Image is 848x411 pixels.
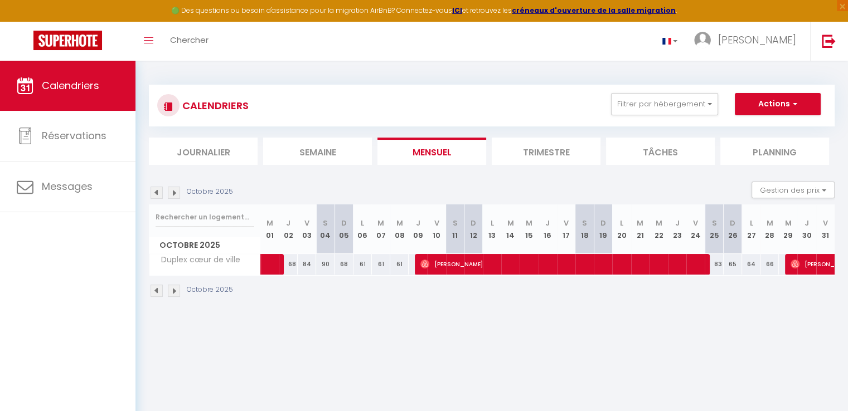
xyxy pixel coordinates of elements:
span: Chercher [170,34,209,46]
th: 16 [539,204,557,254]
div: 61 [390,254,409,275]
th: 13 [483,204,501,254]
abbr: D [730,218,735,228]
th: 17 [557,204,575,254]
div: 61 [372,254,390,275]
th: 01 [261,204,279,254]
button: Gestion des prix [752,182,835,198]
abbr: V [693,218,698,228]
th: 15 [520,204,538,254]
img: ... [694,32,711,48]
abbr: J [545,218,550,228]
a: créneaux d'ouverture de la salle migration [512,6,676,15]
img: logout [822,34,836,48]
abbr: S [711,218,716,228]
th: 10 [427,204,445,254]
abbr: D [600,218,606,228]
button: Actions [735,93,821,115]
li: Trimestre [492,138,600,165]
span: Duplex cœur de ville [151,254,243,266]
abbr: D [341,218,347,228]
abbr: D [471,218,476,228]
button: Ouvrir le widget de chat LiveChat [9,4,42,38]
div: 65 [724,254,742,275]
th: 20 [612,204,631,254]
div: 66 [760,254,779,275]
span: [PERSON_NAME] [718,33,796,47]
th: 03 [298,204,316,254]
th: 14 [501,204,520,254]
abbr: V [823,218,828,228]
th: 28 [760,204,779,254]
th: 21 [631,204,650,254]
th: 29 [779,204,797,254]
span: Calendriers [42,79,99,92]
abbr: M [655,218,662,228]
th: 18 [575,204,594,254]
span: Octobre 2025 [149,237,260,253]
a: ICI [452,6,462,15]
th: 31 [816,204,835,254]
div: 64 [742,254,760,275]
span: Messages [42,179,93,193]
th: 07 [372,204,390,254]
li: Mensuel [377,138,486,165]
abbr: L [749,218,753,228]
abbr: V [304,218,309,228]
th: 26 [724,204,742,254]
abbr: L [620,218,623,228]
abbr: S [453,218,458,228]
abbr: J [805,218,809,228]
div: 61 [353,254,372,275]
abbr: L [491,218,494,228]
th: 27 [742,204,760,254]
abbr: J [416,218,420,228]
p: Octobre 2025 [187,187,233,197]
th: 08 [390,204,409,254]
abbr: S [323,218,328,228]
abbr: M [377,218,384,228]
h3: CALENDRIERS [180,93,249,118]
th: 02 [279,204,298,254]
li: Tâches [606,138,715,165]
li: Planning [720,138,829,165]
li: Journalier [149,138,258,165]
abbr: M [526,218,532,228]
th: 04 [316,204,335,254]
abbr: J [286,218,290,228]
span: [PERSON_NAME] [420,253,702,275]
th: 12 [464,204,483,254]
abbr: M [396,218,403,228]
a: Chercher [162,22,217,61]
p: Octobre 2025 [187,285,233,295]
abbr: L [361,218,364,228]
abbr: J [675,218,680,228]
th: 24 [686,204,705,254]
th: 05 [335,204,353,254]
abbr: M [767,218,773,228]
abbr: M [637,218,643,228]
th: 06 [353,204,372,254]
abbr: V [434,218,439,228]
th: 19 [594,204,612,254]
img: Super Booking [33,31,102,50]
abbr: M [266,218,273,228]
th: 25 [705,204,723,254]
th: 30 [797,204,816,254]
abbr: M [785,218,792,228]
th: 22 [650,204,668,254]
input: Rechercher un logement... [156,207,254,227]
abbr: M [507,218,514,228]
li: Semaine [263,138,372,165]
th: 11 [446,204,464,254]
abbr: V [564,218,569,228]
div: 68 [335,254,353,275]
span: Réservations [42,129,106,143]
abbr: S [582,218,587,228]
a: ... [PERSON_NAME] [686,22,810,61]
div: 84 [298,254,316,275]
button: Filtrer par hébergement [611,93,718,115]
div: 90 [316,254,335,275]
